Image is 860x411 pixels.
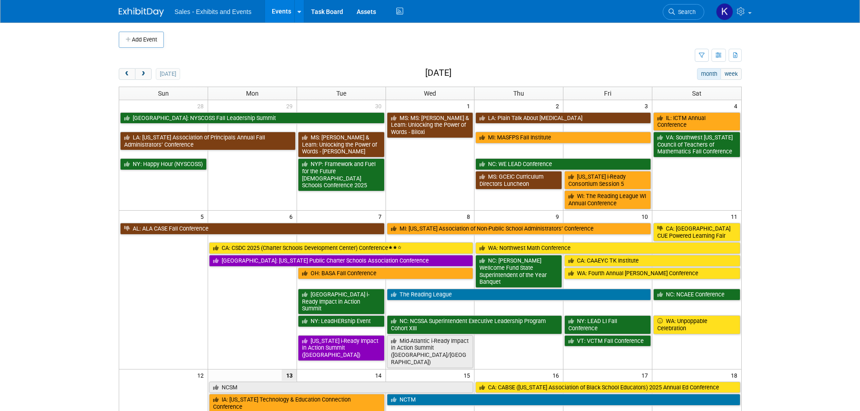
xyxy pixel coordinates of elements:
[475,132,651,143] a: MI: MASFPS Fall Institute
[716,3,733,20] img: Kara Haven
[119,68,135,80] button: prev
[644,100,652,111] span: 3
[692,90,702,97] span: Sat
[120,223,385,235] a: AL: ALA CASE Fall Conference
[298,315,385,327] a: NY: LeadHERship Event
[285,100,297,111] span: 29
[156,68,180,80] button: [DATE]
[175,8,251,15] span: Sales - Exhibits and Events
[641,211,652,222] span: 10
[475,382,740,393] a: CA: CABSE ([US_STATE] Association of Black School Educators) 2025 Annual Ed Conference
[387,223,651,235] a: MI: [US_STATE] Association of Non-Public School Administrators’ Conference
[246,90,259,97] span: Mon
[298,289,385,314] a: [GEOGRAPHIC_DATA] i-Ready Impact in Action Summit
[120,132,296,150] a: LA: [US_STATE] Association of Principals Annual Fall Administrators’ Conference
[475,158,651,170] a: NC: WE LEAD Conference
[564,171,651,189] a: [US_STATE] i-Ready Consortium Session 5
[158,90,169,97] span: Sun
[387,394,740,406] a: NCTM
[675,9,696,15] span: Search
[135,68,152,80] button: next
[552,369,563,381] span: 16
[200,211,208,222] span: 5
[120,158,207,170] a: NY: Happy Hour (NYSCOSS)
[663,4,704,20] a: Search
[555,100,563,111] span: 2
[730,369,741,381] span: 18
[564,255,740,267] a: CA: CAAEYC TK Institute
[641,369,652,381] span: 17
[475,242,740,254] a: WA: Northwest Math Conference
[387,112,474,138] a: MS: MS: [PERSON_NAME] & Learn: Unlocking the Power of Words - Biloxi
[298,335,385,361] a: [US_STATE] i-Ready Impact in Action Summit ([GEOGRAPHIC_DATA])
[466,211,474,222] span: 8
[336,90,346,97] span: Tue
[288,211,297,222] span: 6
[120,112,385,124] a: [GEOGRAPHIC_DATA]: NYSCOSS Fall Leadership Summit
[721,68,741,80] button: week
[374,369,386,381] span: 14
[282,369,297,381] span: 13
[653,132,740,157] a: VA: Southwest [US_STATE] Council of Teachers of Mathematics Fall Conference
[475,255,562,288] a: NC: [PERSON_NAME] Wellcome Fund State Superintendent of the Year Banquet
[119,32,164,48] button: Add Event
[298,268,474,279] a: OH: BASA Fall Conference
[209,242,474,254] a: CA: CSDC 2025 (Charter Schools Development Center) Conference
[604,90,611,97] span: Fri
[653,289,740,300] a: NC: NCAEE Conference
[387,335,474,368] a: Mid-Atlantic i-Ready Impact in Action Summit ([GEOGRAPHIC_DATA]/[GEOGRAPHIC_DATA])
[387,315,562,334] a: NC: NCSSA Superintendent Executive Leadership Program Cohort XIII
[209,255,474,267] a: [GEOGRAPHIC_DATA]: [US_STATE] Public Charter Schools Association Conference
[463,369,474,381] span: 15
[697,68,721,80] button: month
[555,211,563,222] span: 9
[564,190,651,209] a: WI: The Reading League WI Annual Conference
[653,112,740,131] a: IL: ICTM Annual Conference
[564,268,740,279] a: WA: Fourth Annual [PERSON_NAME] Conference
[298,132,385,157] a: MS: [PERSON_NAME] & Learn: Unlocking the Power of Words - [PERSON_NAME]
[513,90,524,97] span: Thu
[196,100,208,111] span: 28
[730,211,741,222] span: 11
[466,100,474,111] span: 1
[209,382,474,393] a: NCSM
[564,335,651,347] a: VT: VCTM Fall Conference
[377,211,386,222] span: 7
[425,68,451,78] h2: [DATE]
[424,90,436,97] span: Wed
[298,158,385,191] a: NYP: Framework and Fuel for the Future [DEMOGRAPHIC_DATA] Schools Conference 2025
[475,112,651,124] a: LA: Plain Talk About [MEDICAL_DATA]
[119,8,164,17] img: ExhibitDay
[374,100,386,111] span: 30
[475,171,562,189] a: MS: GCEIC Curriculum Directors Luncheon
[653,315,740,334] a: WA: Unpoppable Celebration
[387,289,651,300] a: The Reading League
[564,315,651,334] a: NY: LEAD LI Fall Conference
[733,100,741,111] span: 4
[653,223,740,241] a: CA: [GEOGRAPHIC_DATA] CUE Powered Learning Fair
[196,369,208,381] span: 12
